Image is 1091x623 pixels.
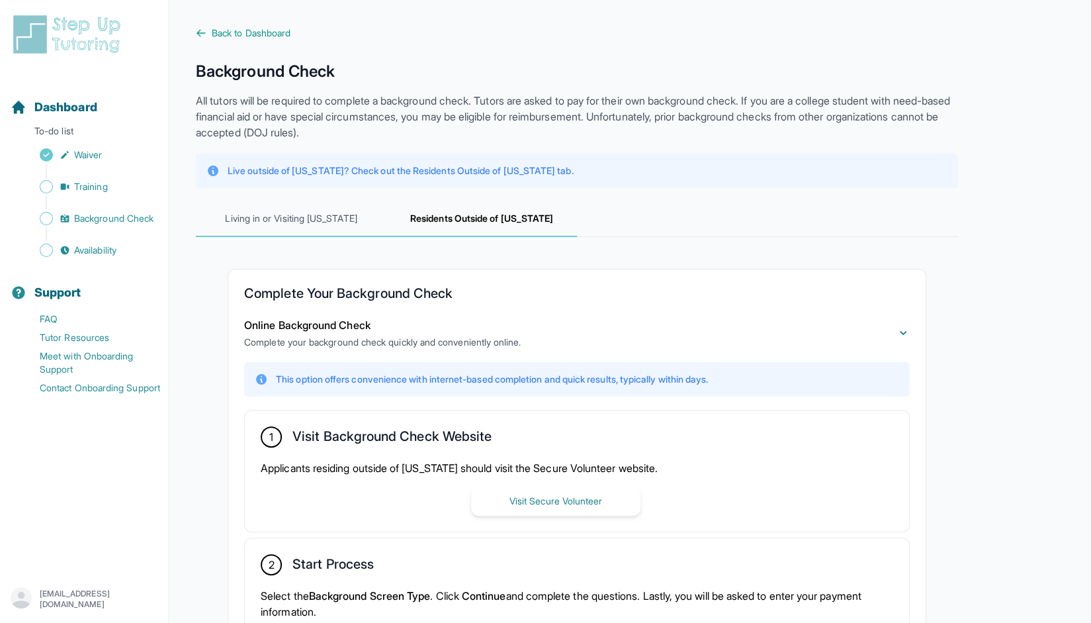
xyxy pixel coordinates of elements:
a: Waiver [11,146,169,164]
a: Dashboard [11,98,97,117]
p: Live outside of [US_STATE]? Check out the Residents Outside of [US_STATE] tab. [228,164,573,177]
span: 2 [268,557,274,573]
span: Availability [74,244,116,257]
span: Waiver [74,148,102,162]
h1: Background Check [196,61,958,82]
p: This option offers convenience with internet-based completion and quick results, typically within... [276,373,708,386]
button: Visit Secure Volunteer [471,487,640,516]
span: Background Check [74,212,153,225]
p: Applicants residing outside of [US_STATE] should visit the Secure Volunteer website. [261,460,893,476]
p: Complete your background check quickly and conveniently online. [244,336,521,349]
span: Living in or Visiting [US_STATE] [196,201,386,237]
button: Dashboard [5,77,163,122]
h2: Visit Background Check Website [292,428,492,450]
span: Dashboard [34,98,97,117]
a: Contact Onboarding Support [11,379,169,397]
a: Training [11,177,169,196]
img: logo [11,13,128,56]
a: Background Check [11,209,169,228]
button: Support [5,262,163,307]
span: Training [74,180,108,193]
button: [EMAIL_ADDRESS][DOMAIN_NAME] [11,587,158,611]
p: Select the . Click and complete the questions. Lastly, you will be asked to enter your payment in... [261,588,893,620]
p: [EMAIL_ADDRESS][DOMAIN_NAME] [40,589,158,610]
span: 1 [269,429,273,445]
a: Back to Dashboard [196,26,958,40]
p: All tutors will be required to complete a background check. Tutors are asked to pay for their own... [196,93,958,140]
span: Continue [462,589,506,602]
a: Availability [11,241,169,260]
h2: Complete Your Background Check [244,285,910,307]
p: To-do list [5,124,163,143]
a: Visit Secure Volunteer [471,494,640,507]
span: Residents Outside of [US_STATE] [386,201,577,237]
h2: Start Process [292,556,374,577]
span: Background Screen Type [309,589,431,602]
span: Online Background Check [244,318,371,332]
a: FAQ [11,310,169,328]
a: Meet with Onboarding Support [11,347,169,379]
a: Tutor Resources [11,328,169,347]
span: Back to Dashboard [212,26,290,40]
nav: Tabs [196,201,958,237]
span: Support [34,283,81,302]
button: Online Background CheckComplete your background check quickly and conveniently online. [244,317,910,349]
